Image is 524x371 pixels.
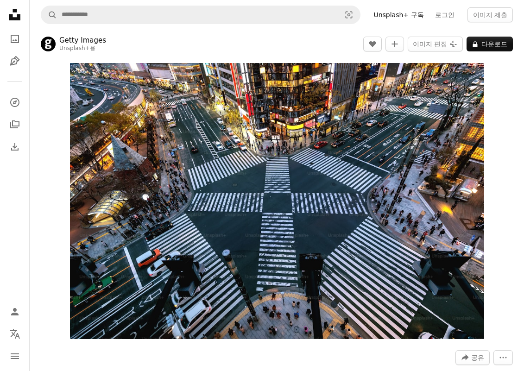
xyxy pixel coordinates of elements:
[493,350,513,365] button: 더 많은 작업
[6,52,24,70] a: 일러스트
[6,30,24,48] a: 사진
[6,347,24,365] button: 메뉴
[70,63,484,339] button: 이 이미지 확대
[467,37,513,51] button: 다운로드
[59,45,106,52] div: 용
[6,93,24,112] a: 탐색
[41,6,360,24] form: 사이트 전체에서 이미지 찾기
[429,7,460,22] a: 로그인
[70,63,484,339] img: 긴자, 도쿄, 일본의 밤에 교차로의 공중 전망.
[363,37,382,51] button: 좋아요
[6,325,24,343] button: 언어
[41,6,57,24] button: Unsplash 검색
[455,350,490,365] button: 이 이미지 공유
[471,351,484,365] span: 공유
[408,37,463,51] button: 이미지 편집
[385,37,404,51] button: 컬렉션에 추가
[338,6,360,24] button: 시각적 검색
[6,302,24,321] a: 로그인 / 가입
[368,7,429,22] a: Unsplash+ 구독
[41,37,56,51] img: Getty Images의 프로필로 이동
[6,138,24,156] a: 다운로드 내역
[467,7,513,22] button: 이미지 제출
[59,36,106,45] a: Getty Images
[6,115,24,134] a: 컬렉션
[59,45,90,51] a: Unsplash+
